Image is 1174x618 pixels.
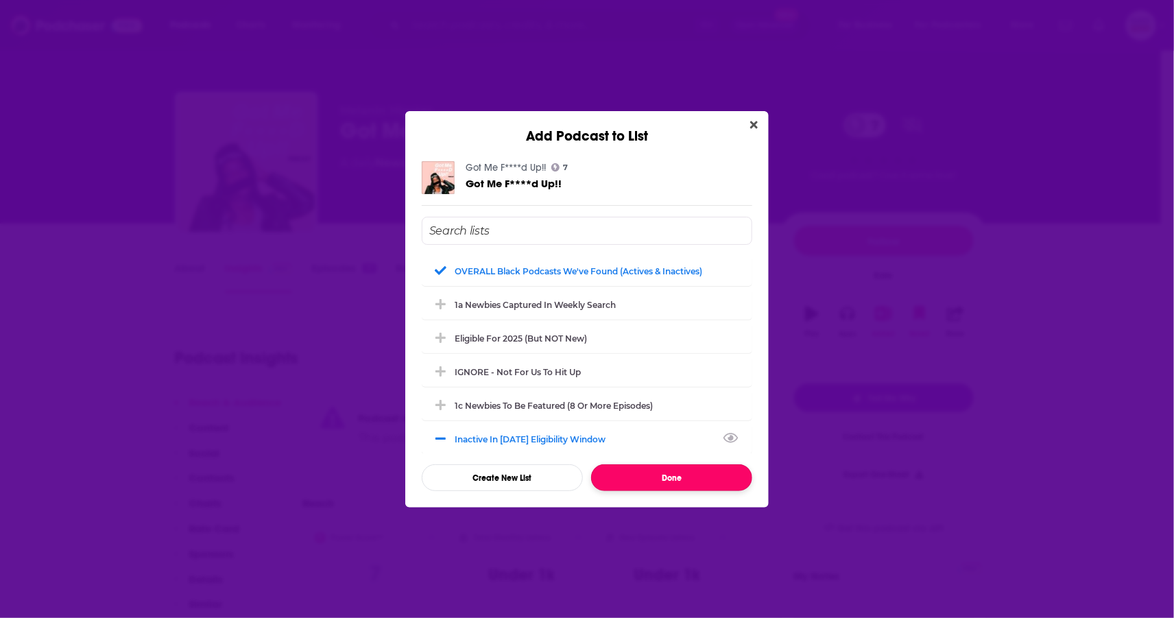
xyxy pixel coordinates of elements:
[551,163,568,171] a: 7
[422,256,752,286] div: OVERALL Black podcasts we've found (actives & inactives)
[422,357,752,387] div: IGNORE - not for us to hit up
[455,300,616,310] div: 1a Newbies captured in weekly search
[455,401,653,411] div: 1c Newbies to be featured (8 or more episodes)
[422,424,752,454] div: Inactive in 2025 eligibility window
[422,464,583,491] button: Create New List
[455,333,587,344] div: Eligible for 2025 (but NOT new)
[745,117,763,134] button: Close
[422,323,752,353] div: Eligible for 2025 (but NOT new)
[422,217,752,245] input: Search lists
[455,367,581,377] div: IGNORE - not for us to hit up
[591,464,752,491] button: Done
[422,217,752,491] div: Add Podcast To List
[606,442,614,443] button: View Link
[422,289,752,320] div: 1a Newbies captured in weekly search
[405,111,769,145] div: Add Podcast to List
[422,390,752,420] div: 1c Newbies to be featured (8 or more episodes)
[455,434,614,444] div: Inactive in [DATE] eligibility window
[564,165,568,171] span: 7
[455,266,702,276] div: OVERALL Black podcasts we've found (actives & inactives)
